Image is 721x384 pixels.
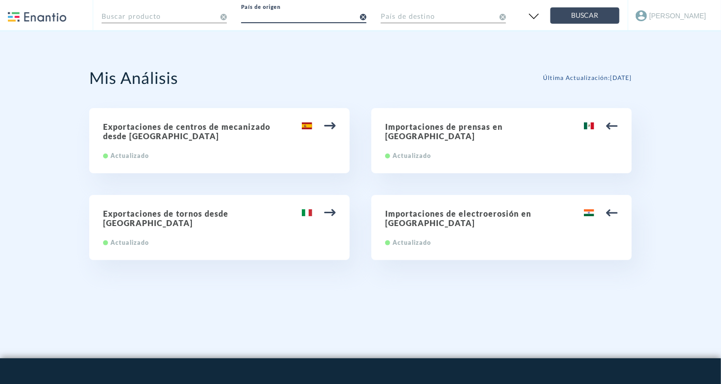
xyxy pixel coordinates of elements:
[324,120,336,132] img: arrow.svg
[110,152,149,159] span: Actualizado
[606,207,618,219] img: arrow.svg
[324,207,336,219] img: arrow.svg
[385,209,618,228] h2: Importaciones de electroerosión en [GEOGRAPHIC_DATA]
[543,74,632,81] span: Última Actualización : [DATE]
[393,152,431,159] span: Actualizado
[526,9,542,24] img: open filter
[559,9,611,22] span: Buscar
[393,239,431,246] span: Actualizado
[385,122,618,141] h2: Importaciones de prensas en [GEOGRAPHIC_DATA]
[636,10,647,21] img: Account Icon
[103,122,336,141] h2: Exportaciones de centros de mecanizado desde [GEOGRAPHIC_DATA]
[606,120,618,132] img: arrow.svg
[550,7,619,24] button: Buscar
[636,7,706,24] button: [PERSON_NAME]
[8,12,67,22] img: enantio
[110,239,149,246] span: Actualizado
[103,209,336,228] h2: Exportaciones de tornos desde [GEOGRAPHIC_DATA]
[241,4,281,10] label: País de origen
[89,68,178,87] h2: Mis Análisis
